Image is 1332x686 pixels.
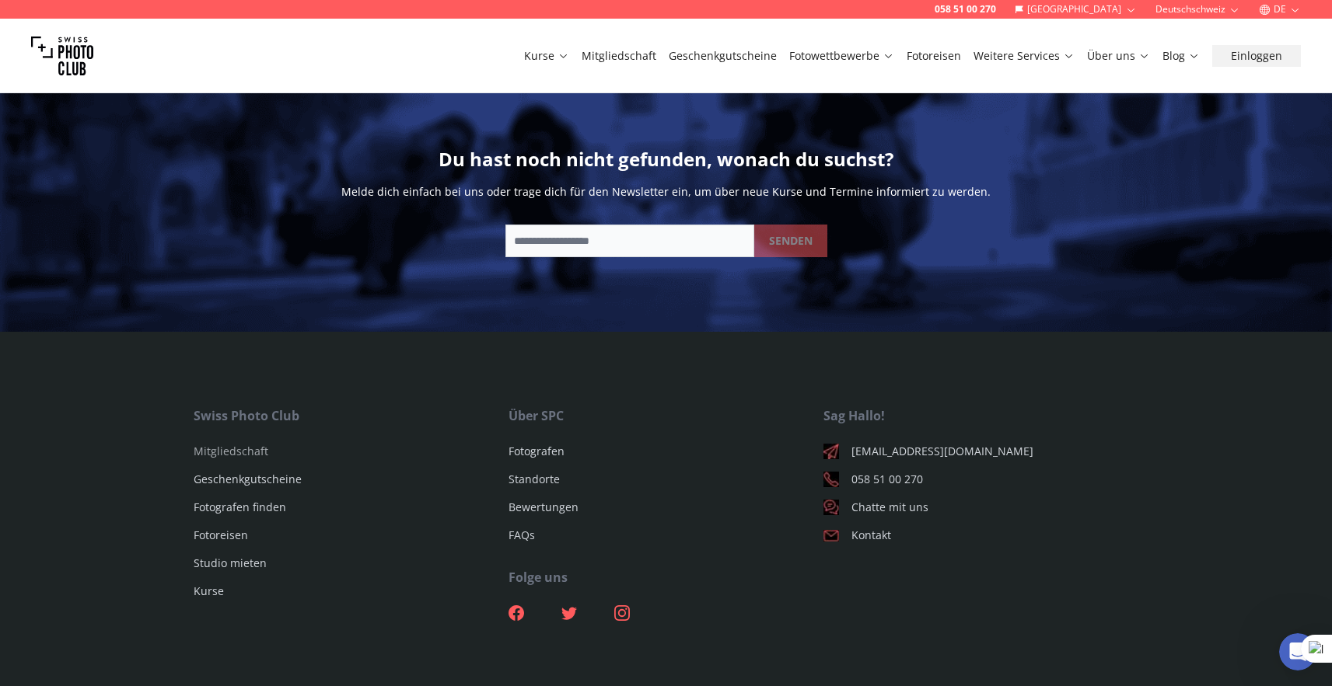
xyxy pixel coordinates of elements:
h2: Du hast noch nicht gefunden, wonach du suchst? [439,147,893,172]
a: [EMAIL_ADDRESS][DOMAIN_NAME] [823,444,1138,459]
div: Osan • Vor 2m [25,173,94,183]
img: Profile image for Osan [12,188,31,207]
div: Sag Hallo! [823,406,1138,425]
a: Blog [1162,48,1200,64]
div: Hi 😀 Schön, dass du uns besuchst. Stell' uns gerne jederzeit Fragen oder hinterlasse ein Feedback. [25,115,243,161]
div: Folge uns [509,568,823,587]
span: • Gerade eben [66,192,149,202]
a: Fotowettbewerbe [789,48,894,64]
a: Fotografen [509,444,565,458]
div: Swiss Photo Club [194,406,509,425]
a: Geschenkgutscheine [669,48,777,64]
button: Home [243,6,273,36]
button: Übermitteln [249,252,280,284]
button: Über uns [1081,45,1156,67]
button: Mitgliedschaft [575,45,663,67]
a: Standorte [509,472,560,486]
button: SENDEN [754,225,827,257]
button: Einloggen [1212,45,1301,67]
button: Kurse [518,45,575,67]
button: Weitere Services [967,45,1081,67]
span: Osan [37,192,66,202]
a: Fotoreisen [907,48,961,64]
h1: Osan [75,8,107,19]
a: Bewertungen [509,500,579,514]
b: SENDEN [769,233,813,249]
p: Melde dich einfach bei uns oder trage dich für den Newsletter ein, um über neue Kurse und Termine... [341,184,991,200]
a: Über uns [1087,48,1150,64]
button: go back [10,6,40,36]
img: Swiss photo club [31,25,93,87]
input: Enter your email [66,252,249,284]
div: Osan sagt… [12,106,299,327]
a: Kurse [524,48,569,64]
a: Kontakt [823,528,1138,543]
button: Fotowettbewerbe [783,45,900,67]
button: Blog [1156,45,1206,67]
a: Mitgliedschaft [582,48,656,64]
div: Email [66,233,280,249]
a: FAQs [509,528,535,542]
img: Profile image for Osan [44,9,69,33]
div: Schließen [273,6,301,34]
div: Hi 😀 Schön, dass du uns besuchst. Stell' uns gerne jederzeit Fragen oder hinterlasse ein Feedback... [12,106,255,170]
button: Geschenkgutscheine [663,45,783,67]
a: Geschenkgutscheine [194,472,302,486]
a: Mitgliedschaft [194,444,268,458]
iframe: Intercom live chat [1279,633,1316,670]
a: Kurse [194,583,224,598]
p: Vor 3 Std aktiv [75,19,149,35]
a: 058 51 00 270 [823,472,1138,487]
a: Chatte mit uns [823,500,1138,515]
a: Weitere Services [974,48,1075,64]
a: Fotografen finden [194,500,286,514]
a: 058 51 00 270 [935,3,996,16]
div: Über SPC [509,406,823,425]
button: Fotoreisen [900,45,967,67]
a: Studio mieten [194,555,267,570]
a: Fotoreisen [194,528,248,542]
